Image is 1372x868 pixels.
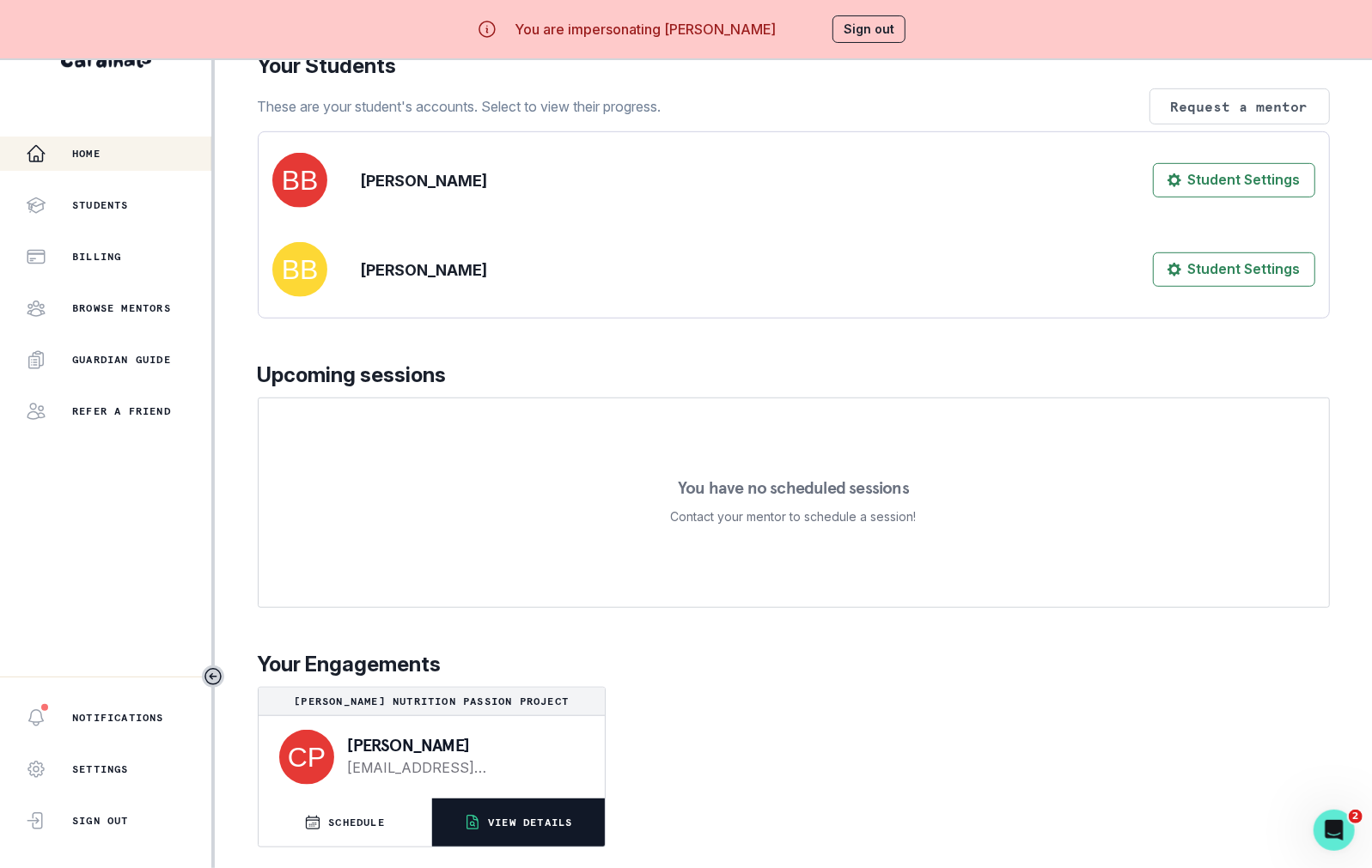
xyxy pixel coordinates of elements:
p: Browse Mentors [72,301,171,315]
button: Toggle sidebar [202,665,224,688]
p: [PERSON_NAME] [362,258,488,282]
p: Home [72,147,101,161]
p: Contact your mentor to schedule a session! [671,507,917,527]
a: [EMAIL_ADDRESS][DOMAIN_NAME] [348,757,577,778]
button: Sign out [832,15,906,43]
p: You are impersonating [PERSON_NAME] [515,19,776,39]
button: VIEW DETAILS [432,798,605,847]
img: svg [272,242,327,297]
span: 2 [1349,810,1363,823]
p: Upcoming sessions [258,360,1330,391]
iframe: Intercom live chat [1314,810,1355,851]
p: [PERSON_NAME] [348,737,577,754]
p: SCHEDULE [328,816,385,829]
img: svg [272,153,327,208]
p: [PERSON_NAME] Nutrition Passion Project [265,695,598,708]
p: Refer a friend [72,404,171,418]
button: Student Settings [1153,163,1315,197]
p: Billing [72,250,121,264]
p: Notifications [72,711,164,725]
p: [PERSON_NAME] [362,169,488,192]
p: Settings [72,762,129,776]
p: Sign Out [72,814,129,828]
p: Students [72,198,129,212]
p: VIEW DETAILS [488,816,572,829]
button: SCHEDULE [259,798,431,847]
p: These are your student's accounts. Select to view their progress. [258,96,662,117]
p: Guardian Guide [72,353,171,367]
button: Request a mentor [1149,88,1330,124]
button: Student Settings [1153,252,1315,287]
p: Your Engagements [258,649,1330,680]
p: Your Students [258,51,1330,82]
img: svg [279,730,334,785]
p: You have no scheduled sessions [678,479,909,496]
